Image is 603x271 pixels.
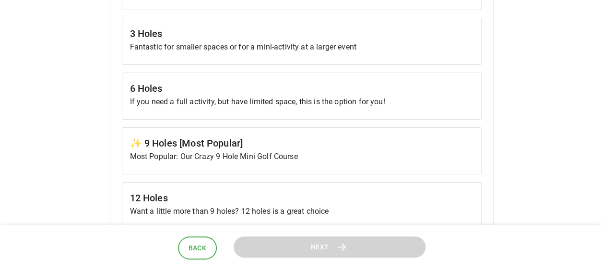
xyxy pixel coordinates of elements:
[130,206,473,217] p: Want a little more than 9 holes? 12 holes is a great choice
[130,96,473,108] p: If you need a full activity, but have limited space, this is the option for you!
[130,41,473,53] p: Fantastic for smaller spaces or for a mini-activity at a larger event
[130,151,473,162] p: Most Popular: Our Crazy 9 Hole Mini Golf Course
[234,236,426,258] button: Next
[311,241,329,253] span: Next
[189,242,207,254] span: Back
[178,236,217,260] button: Back
[130,135,473,151] h6: ✨ 9 Holes [Most Popular]
[130,81,473,96] h6: 6 Holes
[130,190,473,206] h6: 12 Holes
[130,26,473,41] h6: 3 Holes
